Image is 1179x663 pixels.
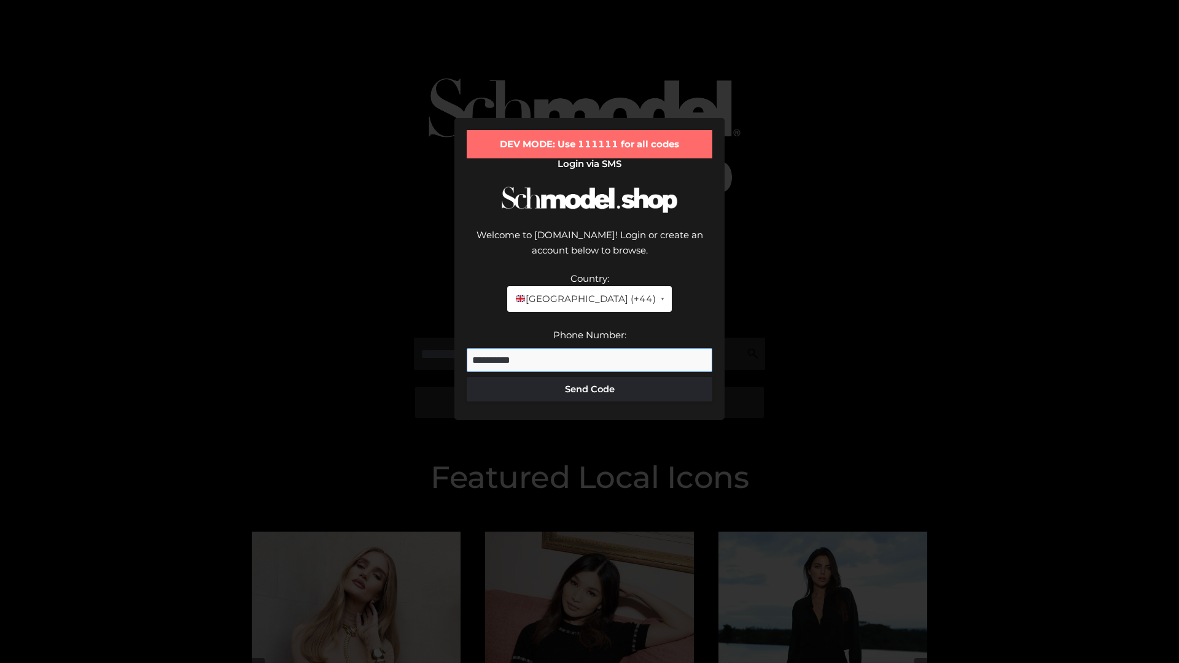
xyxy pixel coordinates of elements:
[553,329,626,341] label: Phone Number:
[497,176,682,224] img: Schmodel Logo
[516,294,525,303] img: 🇬🇧
[570,273,609,284] label: Country:
[467,130,712,158] div: DEV MODE: Use 111111 for all codes
[515,291,655,307] span: [GEOGRAPHIC_DATA] (+44)
[467,158,712,169] h2: Login via SMS
[467,227,712,271] div: Welcome to [DOMAIN_NAME]! Login or create an account below to browse.
[467,377,712,401] button: Send Code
